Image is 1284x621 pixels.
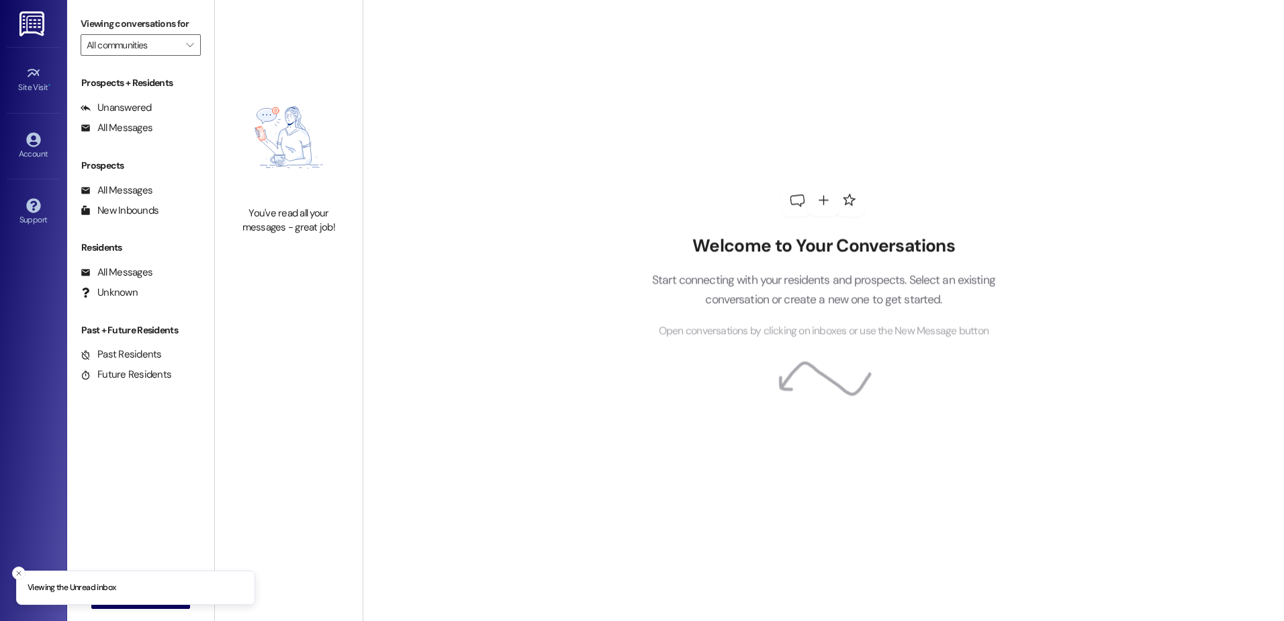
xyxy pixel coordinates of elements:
[67,241,214,255] div: Residents
[81,368,171,382] div: Future Residents
[81,121,152,135] div: All Messages
[230,75,348,200] img: empty-state
[81,13,201,34] label: Viewing conversations for
[631,270,1015,308] p: Start connecting with your residents and prospects. Select an existing conversation or create a n...
[7,128,60,165] a: Account
[48,81,50,90] span: •
[81,101,152,115] div: Unanswered
[12,567,26,580] button: Close toast
[81,183,152,198] div: All Messages
[67,323,214,337] div: Past + Future Residents
[631,235,1015,257] h2: Welcome to Your Conversations
[186,40,193,50] i: 
[81,286,138,300] div: Unknown
[7,194,60,231] a: Support
[28,582,116,594] p: Viewing the Unread inbox
[67,76,214,90] div: Prospects + Residents
[659,323,989,339] span: Open conversations by clicking on inboxes or use the New Message button
[81,204,158,218] div: New Inbounds
[7,62,60,98] a: Site Visit •
[19,11,47,36] img: ResiDesk Logo
[230,206,348,235] div: You've read all your messages - great job!
[87,34,179,56] input: All communities
[81,347,162,362] div: Past Residents
[81,265,152,280] div: All Messages
[67,159,214,173] div: Prospects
